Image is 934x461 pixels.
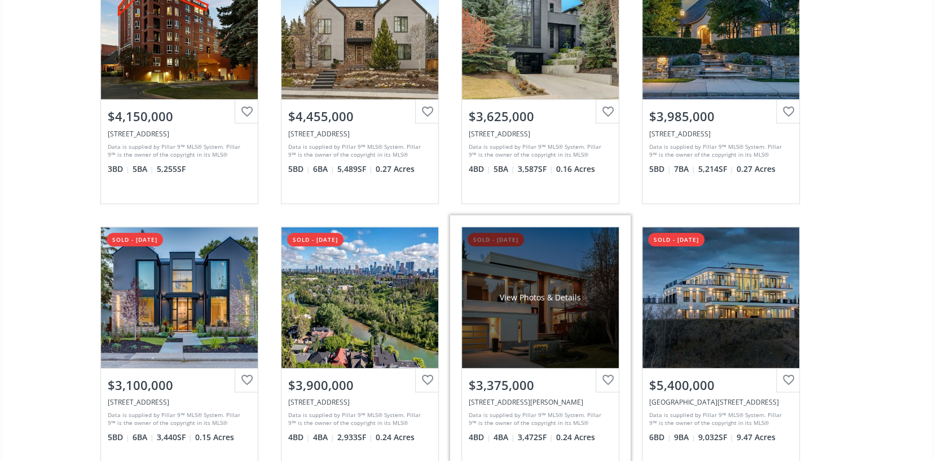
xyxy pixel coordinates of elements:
[649,108,792,125] div: $3,985,000
[337,432,373,443] span: 2,933 SF
[469,432,491,443] span: 4 BD
[288,129,431,139] div: 1014 Dorchester Avenue SW, Calgary, AB T2T 1A9
[494,432,515,443] span: 4 BA
[674,432,695,443] span: 9 BA
[288,397,431,407] div: 301 Elbow Park Lane SW, Calgary, AB T2S 0T8
[108,129,251,139] div: 400 Eau Claire Avenue SW #1801, Calgary, AB T2P4X2
[313,163,334,175] span: 6 BA
[313,432,334,443] span: 4 BA
[649,143,790,159] div: Data is supplied by Pillar 9™ MLS® System. Pillar 9™ is the owner of the copyright in its MLS® Sy...
[469,411,609,428] div: Data is supplied by Pillar 9™ MLS® System. Pillar 9™ is the owner of the copyright in its MLS® Sy...
[108,376,251,394] div: $3,100,000
[157,163,186,175] span: 5,255 SF
[133,432,154,443] span: 6 BA
[649,397,792,407] div: 980 101 Street SW, Calgary, AB T3H 3Z5
[494,163,515,175] span: 5 BA
[649,432,671,443] span: 6 BD
[195,432,234,443] span: 0.15 Acres
[288,432,310,443] span: 4 BD
[108,143,248,159] div: Data is supplied by Pillar 9™ MLS® System. Pillar 9™ is the owner of the copyright in its MLS® Sy...
[108,432,130,443] span: 5 BD
[108,108,251,125] div: $4,150,000
[469,397,612,407] div: 6902 Livingstone Drive SW, Calgary, AB T3E 6J5
[157,432,192,443] span: 3,440 SF
[469,376,612,394] div: $3,375,000
[674,163,695,175] span: 7 BA
[288,143,429,159] div: Data is supplied by Pillar 9™ MLS® System. Pillar 9™ is the owner of the copyright in its MLS® Sy...
[469,143,609,159] div: Data is supplied by Pillar 9™ MLS® System. Pillar 9™ is the owner of the copyright in its MLS® Sy...
[518,432,553,443] span: 3,472 SF
[500,292,581,303] div: View Photos & Details
[469,129,612,139] div: 1105 Premier Way SW, Calgary, AB T2T 1L7
[649,411,790,428] div: Data is supplied by Pillar 9™ MLS® System. Pillar 9™ is the owner of the copyright in its MLS® Sy...
[737,432,776,443] span: 9.47 Acres
[133,163,154,175] span: 5 BA
[649,376,792,394] div: $5,400,000
[649,129,792,139] div: 2700 Carleton Street SW, Calgary, AB T2T3K9
[288,163,310,175] span: 5 BD
[337,163,373,175] span: 5,489 SF
[288,376,431,394] div: $3,900,000
[376,432,415,443] span: 0.24 Acres
[108,163,130,175] span: 3 BD
[698,163,734,175] span: 5,214 SF
[698,432,734,443] span: 9,032 SF
[649,163,671,175] span: 5 BD
[469,163,491,175] span: 4 BD
[288,411,429,428] div: Data is supplied by Pillar 9™ MLS® System. Pillar 9™ is the owner of the copyright in its MLS® Sy...
[108,411,248,428] div: Data is supplied by Pillar 9™ MLS® System. Pillar 9™ is the owner of the copyright in its MLS® Sy...
[518,163,553,175] span: 3,587 SF
[108,397,251,407] div: 2923 14 Avenue NW, Calgary, AB T2N 1N3
[469,108,612,125] div: $3,625,000
[556,432,595,443] span: 0.24 Acres
[556,163,595,175] span: 0.16 Acres
[737,163,776,175] span: 0.27 Acres
[288,108,431,125] div: $4,455,000
[376,163,415,175] span: 0.27 Acres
